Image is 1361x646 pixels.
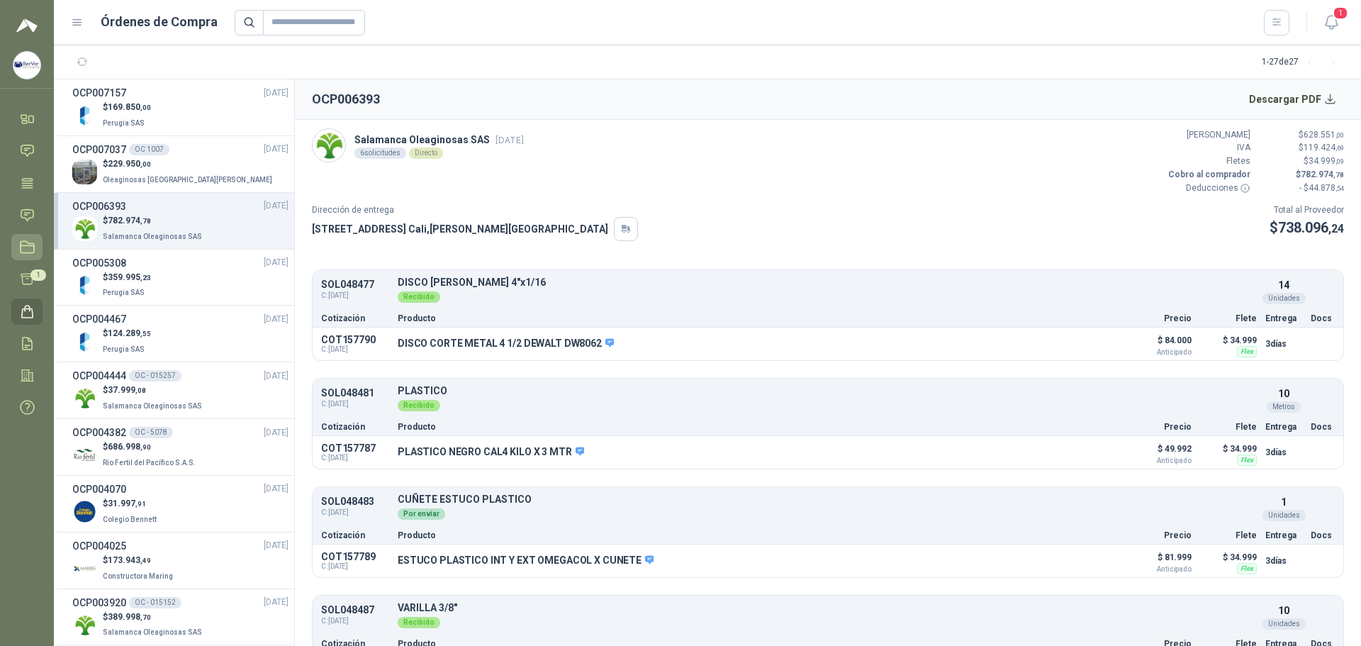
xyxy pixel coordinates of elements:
span: ,78 [1333,171,1344,179]
img: Company Logo [72,160,97,184]
a: OCP003920OC - 015152[DATE] Company Logo$389.998,70Salamanca Oleaginosas SAS [72,595,289,640]
span: ,69 [1335,144,1344,152]
span: [DATE] [264,143,289,156]
span: ,91 [135,500,146,508]
span: Oleaginosas [GEOGRAPHIC_DATA][PERSON_NAME] [103,176,272,184]
p: 10 [1278,386,1289,401]
h2: OCP006393 [312,89,380,109]
p: Precio [1121,531,1192,540]
a: OCP004467[DATE] Company Logo$124.289,55Perugia SAS [72,311,289,356]
span: ,55 [140,330,151,338]
p: PLASTICO [398,386,1257,396]
a: OCP006393[DATE] Company Logo$782.974,78Salamanca Oleaginosas SAS [72,199,289,243]
p: Producto [398,423,1112,431]
div: Flex [1237,563,1257,574]
p: $ [103,327,151,340]
img: Company Logo [72,272,97,297]
span: 1 [30,269,46,281]
span: 119.424 [1304,143,1344,152]
img: Company Logo [72,216,97,241]
span: C: [DATE] [321,454,389,462]
div: Unidades [1262,510,1306,521]
p: [STREET_ADDRESS] Cali , [PERSON_NAME][GEOGRAPHIC_DATA] [312,221,608,237]
p: Precio [1121,314,1192,323]
span: [DATE] [264,256,289,269]
h3: OCP006393 [72,199,126,214]
p: Cobro al comprador [1165,168,1250,182]
img: Company Logo [72,613,97,637]
span: ,08 [135,386,146,394]
span: C: [DATE] [321,345,389,354]
div: Flex [1237,455,1257,466]
p: $ 34.999 [1200,332,1257,349]
h3: OCP004467 [72,311,126,327]
p: $ 81.999 [1121,549,1192,573]
a: OCP007157[DATE] Company Logo$169.850,00Perugia SAS [72,85,289,130]
p: - $ [1259,182,1344,195]
span: ,70 [140,613,151,621]
p: SOL048487 [321,605,389,616]
span: Anticipado [1121,349,1192,356]
img: Logo peakr [16,17,38,34]
p: Entrega [1265,531,1302,540]
span: 1 [1333,6,1348,20]
p: Total al Proveedor [1270,204,1344,217]
div: Recibido [398,617,440,628]
p: Deducciones [1165,182,1250,195]
div: Unidades [1262,618,1306,630]
span: 44.878 [1309,183,1344,193]
span: C: [DATE] [321,507,389,518]
span: 738.096 [1278,219,1344,236]
p: Dirección de entrega [312,204,638,217]
span: C: [DATE] [321,616,389,627]
a: 1 [11,266,43,292]
div: Metros [1267,401,1301,413]
p: $ [103,157,275,171]
img: Company Logo [72,556,97,581]
img: Company Logo [72,499,97,524]
img: Company Logo [313,129,345,162]
span: 31.997 [108,499,146,508]
p: SOL048477 [321,279,389,290]
p: [PERSON_NAME] [1165,128,1250,142]
span: 782.974 [108,216,151,225]
span: 124.289 [108,328,151,338]
p: PLASTICO NEGRO CAL4 KILO X 3 MTR [398,446,584,459]
h3: OCP004025 [72,538,126,554]
h3: OCP004382 [72,425,126,440]
div: Flex [1237,346,1257,357]
p: Cotización [321,531,389,540]
p: Flete [1200,314,1257,323]
p: 3 días [1265,335,1302,352]
p: Entrega [1265,314,1302,323]
p: Cotización [321,423,389,431]
div: Por enviar [398,508,445,520]
span: ,49 [140,557,151,564]
img: Company Logo [72,329,97,354]
p: $ [1270,217,1344,239]
div: Recibido [398,400,440,411]
span: Perugia SAS [103,119,145,127]
span: 229.950 [108,159,151,169]
p: Entrega [1265,423,1302,431]
p: $ [103,101,151,114]
span: C: [DATE] [321,562,389,571]
p: $ [103,271,151,284]
p: IVA [1165,141,1250,155]
a: OCP007037OC 1007[DATE] Company Logo$229.950,00Oleaginosas [GEOGRAPHIC_DATA][PERSON_NAME] [72,142,289,186]
span: 628.551 [1304,130,1344,140]
button: 1 [1318,10,1344,35]
span: 173.943 [108,555,151,565]
span: ,23 [140,274,151,282]
h3: OCP004070 [72,481,126,497]
div: OC 1007 [129,144,169,155]
p: Salamanca Oleaginosas SAS [354,132,524,147]
span: 686.998 [108,442,151,452]
a: OCP005308[DATE] Company Logo$359.995,23Perugia SAS [72,255,289,300]
p: Producto [398,531,1112,540]
span: 782.974 [1301,169,1344,179]
div: 6 solicitudes [354,147,406,159]
p: 1 [1281,494,1287,510]
p: Precio [1121,423,1192,431]
span: Anticipado [1121,457,1192,464]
